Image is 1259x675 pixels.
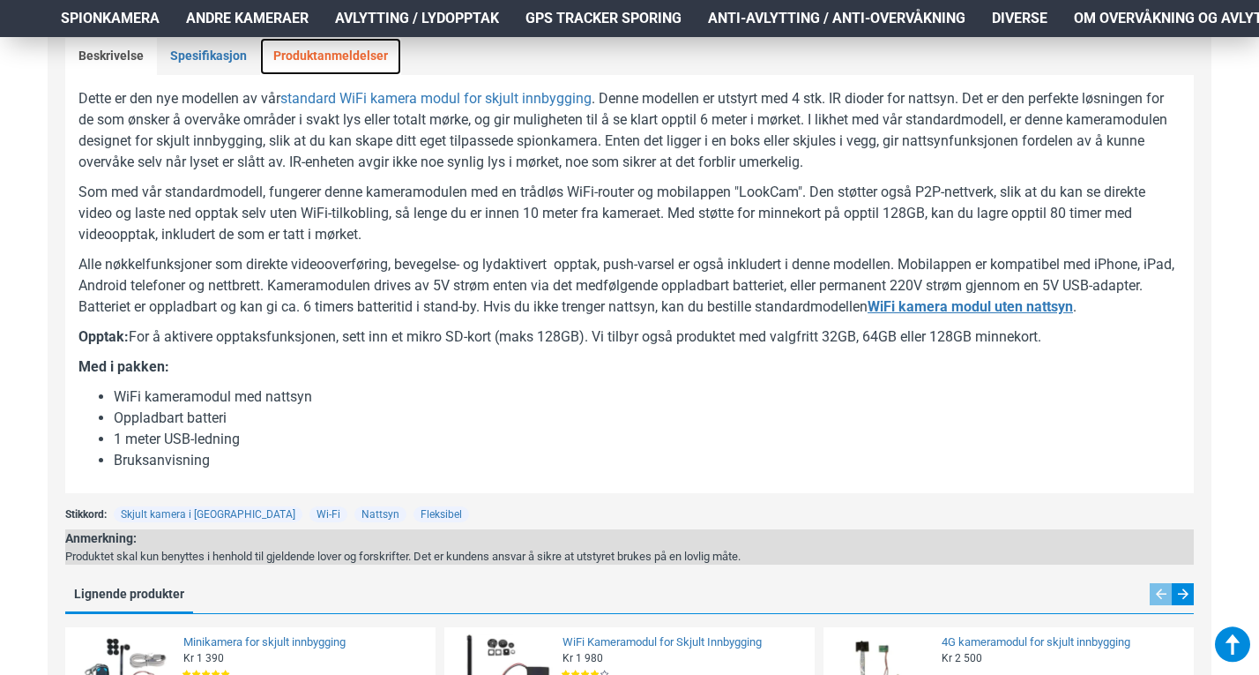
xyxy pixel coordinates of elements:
[992,8,1047,29] span: Diverse
[562,635,804,650] a: WiFi Kameramodul for Skjult Innbygging
[942,651,982,665] span: Kr 2 500
[942,635,1183,650] a: 4G kameramodul for skjult innbygging
[114,386,1181,408] li: WiFi kameramodul med nattsyn
[114,450,1181,471] li: Bruksanvisning
[65,582,193,611] a: Lignende produkter
[708,8,965,29] span: Anti-avlytting / Anti-overvåkning
[61,8,160,29] span: Spionkamera
[65,548,741,566] div: Produktet skal kun benyttes i henhold til gjeldende lover og forskrifter. Det er kundens ansvar å...
[78,328,129,345] b: Opptak:
[114,506,302,522] a: Skjult kamera i [GEOGRAPHIC_DATA]
[309,506,347,522] a: Wi-Fi
[183,651,224,665] span: Kr 1 390
[114,408,1181,429] li: Oppladbart batteri
[562,651,603,665] span: Kr 1 980
[65,506,107,522] span: Stikkord:
[65,38,157,75] a: Beskrivelse
[186,8,309,29] span: Andre kameraer
[1150,583,1172,605] div: Previous slide
[280,88,592,109] a: standard WiFi kamera modul for skjult innbygging
[114,429,1181,450] li: 1 meter USB-ledning
[413,506,469,522] a: Fleksibel
[65,529,741,548] div: Anmerkning:
[78,358,169,375] b: Med i pakken:
[354,506,406,522] a: Nattsyn
[157,38,260,75] a: Spesifikasjon
[335,8,499,29] span: Avlytting / Lydopptak
[78,182,1181,245] p: Som med vår standardmodell, fungerer denne kameramodulen med en trådløs WiFi-router og mobilappen...
[525,8,682,29] span: GPS Tracker Sporing
[78,254,1181,318] p: Alle nøkkelfunksjoner som direkte videooverføring, bevegelse- og lydaktivert opptak, push-varsel ...
[78,326,1181,348] p: For å aktivere opptaksfunksjonen, sett inn et mikro SD-kort (maks 128GB). Vi tilbyr også produkte...
[183,635,425,650] a: Minikamera for skjult innbygging
[260,38,401,75] a: Produktanmeldelser
[1172,583,1194,605] div: Next slide
[868,296,1073,318] a: WiFi kamera modul uten nattsyn
[868,298,1073,315] b: WiFi kamera modul uten nattsyn
[78,88,1181,173] p: Dette er den nye modellen av vår . Denne modellen er utstyrt med 4 stk. IR dioder for nattsyn. De...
